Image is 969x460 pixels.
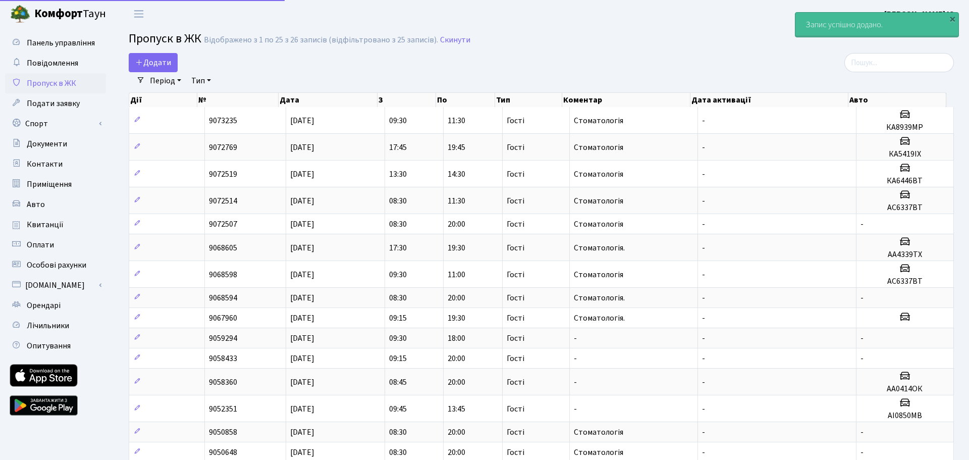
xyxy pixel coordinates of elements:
[209,169,237,180] span: 9072519
[27,159,63,170] span: Контакти
[290,219,314,230] span: [DATE]
[5,134,106,154] a: Документи
[290,242,314,253] span: [DATE]
[574,219,623,230] span: Стоматологія
[848,93,946,107] th: Авто
[27,320,69,331] span: Лічильники
[209,269,237,280] span: 9068598
[389,169,407,180] span: 13:30
[5,114,106,134] a: Спорт
[448,377,465,388] span: 20:00
[860,447,864,458] span: -
[860,411,949,421] h5: АІ0850МВ
[389,427,407,438] span: 08:30
[860,427,864,438] span: -
[690,93,848,107] th: Дата активації
[448,403,465,415] span: 13:45
[860,250,949,260] h5: АА4339ТХ
[5,255,106,275] a: Особові рахунки
[209,403,237,415] span: 9052351
[507,405,524,413] span: Гості
[440,35,470,45] a: Скинути
[5,215,106,235] a: Квитанції
[389,403,407,415] span: 09:45
[129,30,201,47] span: Пропуск в ЖК
[146,72,185,89] a: Період
[209,219,237,230] span: 9072507
[574,403,577,415] span: -
[702,403,705,415] span: -
[27,219,64,230] span: Квитанції
[507,220,524,228] span: Гості
[448,195,465,207] span: 11:30
[290,292,314,303] span: [DATE]
[389,195,407,207] span: 08:30
[860,353,864,364] span: -
[702,142,705,153] span: -
[507,378,524,386] span: Гості
[5,194,106,215] a: Авто
[290,313,314,324] span: [DATE]
[860,219,864,230] span: -
[5,174,106,194] a: Приміщення
[209,115,237,126] span: 9073235
[448,219,465,230] span: 20:00
[860,384,949,394] h5: АА0414ОК
[507,314,524,322] span: Гості
[389,292,407,303] span: 08:30
[389,353,407,364] span: 09:15
[34,6,106,23] span: Таун
[197,93,279,107] th: №
[507,143,524,151] span: Гості
[702,169,705,180] span: -
[389,333,407,344] span: 09:30
[884,8,957,20] a: [PERSON_NAME] Ю.
[448,292,465,303] span: 20:00
[574,269,623,280] span: Стоматологія
[495,93,562,107] th: Тип
[27,37,95,48] span: Панель управління
[5,73,106,93] a: Пропуск в ЖК
[574,292,625,303] span: Стоматологія.
[844,53,954,72] input: Пошук...
[507,448,524,456] span: Гості
[795,13,958,37] div: Запис успішно додано.
[389,142,407,153] span: 17:45
[27,199,45,210] span: Авто
[884,9,957,20] b: [PERSON_NAME] Ю.
[702,313,705,324] span: -
[702,195,705,207] span: -
[290,427,314,438] span: [DATE]
[702,353,705,364] span: -
[507,354,524,363] span: Гості
[507,294,524,302] span: Гості
[702,219,705,230] span: -
[389,377,407,388] span: 08:45
[187,72,215,89] a: Тип
[5,154,106,174] a: Контакти
[290,353,314,364] span: [DATE]
[27,58,78,69] span: Повідомлення
[290,142,314,153] span: [DATE]
[574,353,577,364] span: -
[209,447,237,458] span: 9050648
[448,115,465,126] span: 11:30
[574,195,623,207] span: Стоматологія
[5,275,106,295] a: [DOMAIN_NAME]
[389,269,407,280] span: 09:30
[5,93,106,114] a: Подати заявку
[507,428,524,436] span: Гості
[702,333,705,344] span: -
[126,6,151,22] button: Переключити навігацію
[209,242,237,253] span: 9068605
[27,260,86,271] span: Особові рахунки
[574,447,623,458] span: Стоматологія
[279,93,378,107] th: Дата
[448,169,465,180] span: 14:30
[27,300,61,311] span: Орендарі
[290,447,314,458] span: [DATE]
[574,313,625,324] span: Стоматологія.
[702,115,705,126] span: -
[204,35,438,45] div: Відображено з 1 по 25 з 26 записів (відфільтровано з 25 записів).
[448,447,465,458] span: 20:00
